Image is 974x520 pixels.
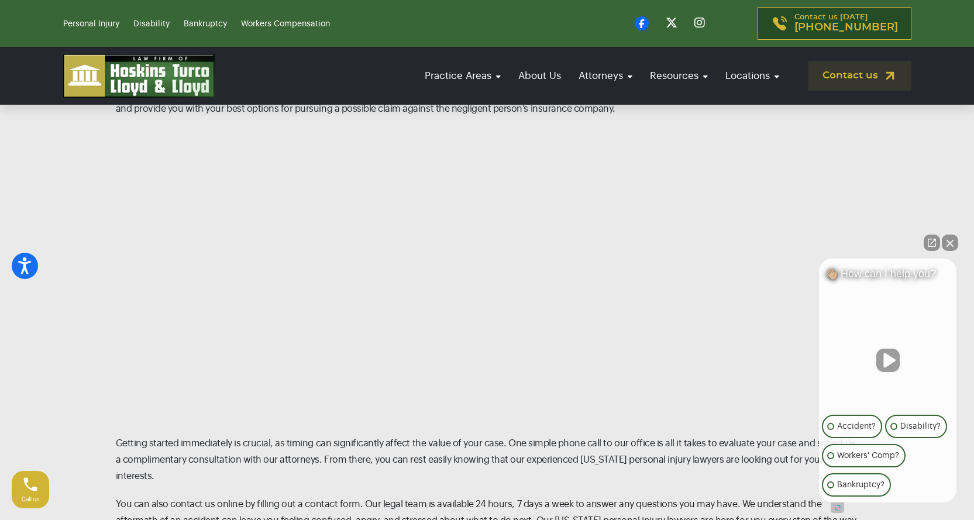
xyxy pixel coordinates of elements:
[573,59,638,92] a: Attorneys
[794,13,898,33] p: Contact us [DATE]
[63,54,215,98] img: logo
[819,267,956,286] div: 👋🏼 How can I help you?
[794,22,898,33] span: [PHONE_NUMBER]
[837,449,899,463] p: Workers' Comp?
[720,59,785,92] a: Locations
[22,496,40,502] span: Call us
[900,419,941,433] p: Disability?
[116,435,859,484] p: Getting started immediately is crucial, as timing can significantly affect the value of your case...
[831,502,844,513] a: Open intaker chat
[241,20,330,28] a: Workers Compensation
[512,59,567,92] a: About Us
[133,20,170,28] a: Disability
[116,129,654,432] iframe: YouTube video player
[644,59,714,92] a: Resources
[419,59,507,92] a: Practice Areas
[924,235,940,251] a: Open direct chat
[63,20,119,28] a: Personal Injury
[837,478,884,492] p: Bankruptcy?
[184,20,227,28] a: Bankruptcy
[758,7,911,40] a: Contact us [DATE][PHONE_NUMBER]
[837,419,876,433] p: Accident?
[942,235,958,251] button: Close Intaker Chat Widget
[808,61,911,91] a: Contact us
[876,349,900,372] button: Unmute video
